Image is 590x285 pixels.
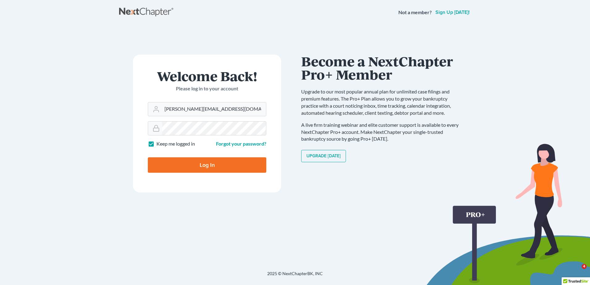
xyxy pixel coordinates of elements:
[119,271,471,282] div: 2025 © NextChapterBK, INC
[148,157,266,173] input: Log In
[434,10,471,15] a: Sign up [DATE]!
[301,88,465,116] p: Upgrade to our most popular annual plan for unlimited case filings and premium features. The Pro+...
[301,55,465,81] h1: Become a NextChapter Pro+ Member
[398,9,432,16] strong: Not a member?
[582,264,587,269] span: 4
[301,122,465,143] p: A live firm training webinar and elite customer support is available to every NextChapter Pro+ ac...
[301,150,346,162] a: Upgrade [DATE]
[148,85,266,92] p: Please log in to your account
[162,102,266,116] input: Email Address
[216,141,266,147] a: Forgot your password?
[148,69,266,83] h1: Welcome Back!
[156,140,195,147] label: Keep me logged in
[569,264,584,279] iframe: Intercom live chat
